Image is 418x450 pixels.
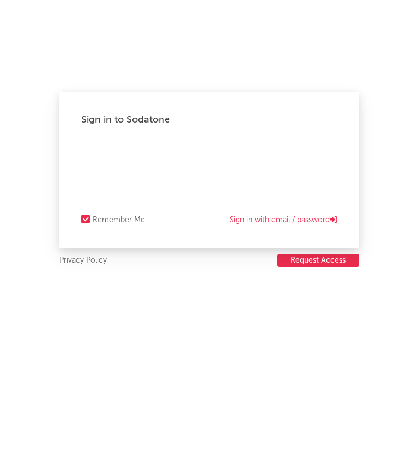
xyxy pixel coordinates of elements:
a: Sign in with email / password [229,214,337,227]
button: Request Access [277,254,359,267]
a: Privacy Policy [59,254,107,267]
div: Sign in to Sodatone [81,113,337,126]
a: Request Access [277,254,359,267]
div: Remember Me [93,214,145,227]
